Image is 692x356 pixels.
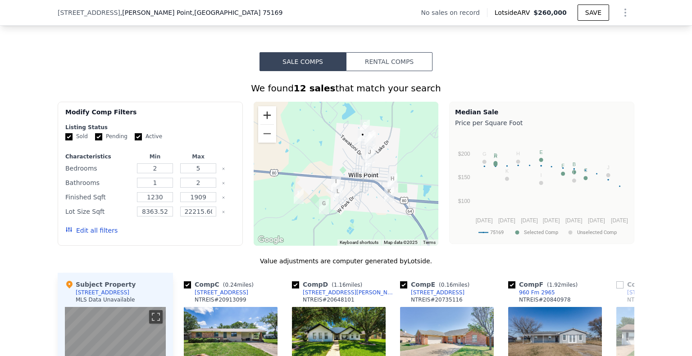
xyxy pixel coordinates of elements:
span: 1.16 [334,282,346,288]
button: SAVE [578,5,609,21]
button: Keyboard shortcuts [340,239,378,246]
span: [STREET_ADDRESS] [58,8,120,17]
div: Modify Comp Filters [65,108,235,124]
input: Pending [95,133,102,140]
div: Price per Square Foot [455,117,628,129]
text: J [607,165,610,170]
div: 1001 E Oneal St [384,169,401,192]
div: [STREET_ADDRESS] [411,289,464,296]
img: Google [256,234,286,246]
text: [DATE] [476,217,493,224]
span: 0.16 [441,282,453,288]
input: Sold [65,133,73,140]
div: Min [135,153,175,160]
button: Zoom out [258,125,276,143]
button: Zoom in [258,106,276,124]
a: [STREET_ADDRESS][PERSON_NAME] [292,289,396,296]
text: C [584,167,587,173]
button: Clear [222,196,225,199]
div: Comp D [292,280,366,289]
a: [STREET_ADDRESS] [184,289,248,296]
div: Value adjustments are computer generated by Lotside . [58,257,634,266]
div: Listing Status [65,124,235,131]
div: Comp E [400,280,473,289]
text: $200 [458,151,470,157]
div: NTREIS # 20648101 [303,296,355,303]
div: 616 Laurel Dr [362,128,379,151]
label: Pending [95,133,127,140]
button: Show Options [616,4,634,22]
div: We found that match your search [58,82,634,95]
div: NTREIS # 20658255 [627,296,679,303]
label: Sold [65,133,88,140]
div: 123 Gateway Dr [356,116,373,139]
text: E [539,149,542,155]
span: ( miles) [219,282,257,288]
a: [STREET_ADDRESS] [616,289,681,296]
svg: A chart. [455,129,628,242]
span: Map data ©2025 [384,240,418,245]
text: G [483,151,487,157]
div: MLS Data Unavailable [76,296,135,303]
text: K [505,168,509,174]
span: $260,000 [533,9,567,16]
span: , [GEOGRAPHIC_DATA] 75169 [192,9,283,16]
button: Clear [222,210,225,214]
span: Lotside ARV [495,8,533,17]
span: ( miles) [328,282,366,288]
div: 617 Terrace Dr [328,173,345,196]
button: Sale Comps [259,52,346,71]
text: [DATE] [498,217,515,224]
div: [STREET_ADDRESS] [627,289,681,296]
div: NTREIS # 20735116 [411,296,463,303]
text: [DATE] [611,217,628,224]
text: 75169 [490,230,504,235]
div: Lot Size Sqft [65,205,132,218]
div: NTREIS # 20913099 [195,296,246,303]
div: Comp C [184,280,257,289]
div: Subject Property [65,280,136,289]
label: Active [135,133,162,140]
div: Median Sale [455,108,628,117]
div: [STREET_ADDRESS][PERSON_NAME] [303,289,396,296]
div: 156 Gateway St [354,126,371,149]
button: Toggle fullscreen view [149,310,163,324]
div: 1154 N 3rd St [361,126,378,149]
a: 960 Fm 2965 [508,289,555,296]
text: F [561,163,565,168]
span: ( miles) [543,282,581,288]
button: Clear [222,167,225,171]
text: Selected Comp [524,230,558,235]
div: 960 Fm 2965 [519,289,555,296]
text: D [494,153,497,158]
div: 960 Fm 2965 [290,185,307,207]
div: Bathrooms [65,176,132,189]
text: A [494,153,497,159]
span: 0.24 [225,282,237,288]
a: Terms (opens in new tab) [423,240,436,245]
text: $150 [458,174,470,180]
div: [STREET_ADDRESS] [195,289,248,296]
div: [STREET_ADDRESS] [76,289,129,296]
button: Edit all filters [65,226,118,235]
div: No sales on record [421,8,487,17]
span: , [PERSON_NAME] Point [120,8,283,17]
input: Active [135,133,142,140]
div: 1018 Wynne Rd [329,183,346,206]
text: L [573,170,575,176]
text: [DATE] [543,217,560,224]
text: B [573,162,576,167]
div: Comp G [616,280,690,289]
div: Bedrooms [65,162,132,175]
text: H [516,151,520,156]
div: 201 Henry Ct [384,171,401,193]
text: I [541,172,542,178]
div: 222 E High St [359,155,376,177]
text: $100 [458,198,470,204]
text: [DATE] [521,217,538,224]
span: ( miles) [435,282,473,288]
text: [DATE] [588,217,605,224]
div: 517 Willow St [381,183,398,206]
div: Comp F [508,280,581,289]
strong: 12 sales [294,83,336,94]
